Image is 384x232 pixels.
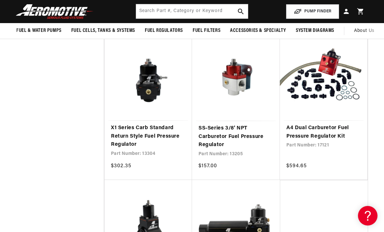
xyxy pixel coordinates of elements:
[230,27,286,34] span: Accessories & Specialty
[199,124,273,149] a: SS-Series 3/8' NPT Carburetor Fuel Pressure Regulator
[225,23,291,38] summary: Accessories & Specialty
[66,23,140,38] summary: Fuel Cells, Tanks & Systems
[286,124,361,141] a: A4 Dual Carburetor Fuel Pressure Regulator Kit
[71,27,135,34] span: Fuel Cells, Tanks & Systems
[11,23,66,38] summary: Fuel & Water Pumps
[188,23,225,38] summary: Fuel Filters
[140,23,188,38] summary: Fuel Regulators
[136,4,248,19] input: Search by Part Number, Category or Keyword
[349,23,379,39] a: About Us
[111,124,185,149] a: X1 Series Carb Standard Return Style Fuel Pressure Regulator
[193,27,220,34] span: Fuel Filters
[14,4,95,19] img: Aeromotive
[354,28,375,33] span: About Us
[286,4,339,19] button: PUMP FINDER
[296,27,334,34] span: System Diagrams
[145,27,183,34] span: Fuel Regulators
[291,23,339,38] summary: System Diagrams
[234,4,248,19] button: search button
[16,27,62,34] span: Fuel & Water Pumps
